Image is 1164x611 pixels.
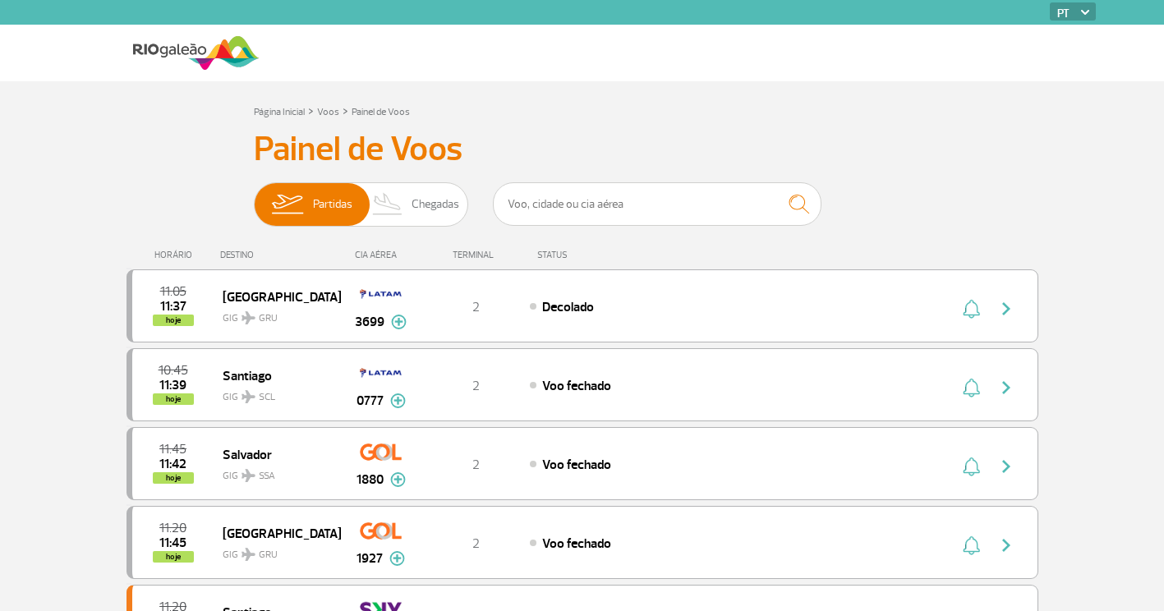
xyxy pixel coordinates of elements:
[963,535,980,555] img: sino-painel-voo.svg
[159,537,186,549] span: 2025-08-28 11:45:00
[160,301,186,312] span: 2025-08-28 11:37:06
[159,522,186,534] span: 2025-08-28 11:20:00
[472,457,480,473] span: 2
[159,365,188,376] span: 2025-08-28 10:45:00
[254,129,911,170] h3: Painel de Voos
[963,457,980,476] img: sino-painel-voo.svg
[996,457,1016,476] img: seta-direita-painel-voo.svg
[153,472,194,484] span: hoje
[160,286,186,297] span: 2025-08-28 11:05:00
[259,469,275,484] span: SSA
[352,106,410,118] a: Painel de Voos
[996,299,1016,319] img: seta-direita-painel-voo.svg
[242,390,255,403] img: destiny_airplane.svg
[242,469,255,482] img: destiny_airplane.svg
[542,378,611,394] span: Voo fechado
[223,539,328,563] span: GIG
[355,312,384,332] span: 3699
[159,379,186,391] span: 2025-08-28 11:39:00
[343,101,348,120] a: >
[261,183,313,226] img: slider-embarque
[153,551,194,563] span: hoje
[542,457,611,473] span: Voo fechado
[963,378,980,397] img: sino-painel-voo.svg
[391,315,407,329] img: mais-info-painel-voo.svg
[996,535,1016,555] img: seta-direita-painel-voo.svg
[357,549,383,568] span: 1927
[223,460,328,484] span: GIG
[422,250,529,260] div: TERMINAL
[529,250,663,260] div: STATUS
[159,458,186,470] span: 2025-08-28 11:42:06
[159,443,186,455] span: 2025-08-28 11:45:00
[472,378,480,394] span: 2
[223,522,328,544] span: [GEOGRAPHIC_DATA]
[223,381,328,405] span: GIG
[223,443,328,465] span: Salvador
[357,391,384,411] span: 0777
[220,250,340,260] div: DESTINO
[242,548,255,561] img: destiny_airplane.svg
[542,535,611,552] span: Voo fechado
[390,393,406,408] img: mais-info-painel-voo.svg
[357,470,384,489] span: 1880
[223,365,328,386] span: Santiago
[223,286,328,307] span: [GEOGRAPHIC_DATA]
[412,183,459,226] span: Chegadas
[242,311,255,324] img: destiny_airplane.svg
[254,106,305,118] a: Página Inicial
[153,315,194,326] span: hoje
[259,390,275,405] span: SCL
[493,182,821,226] input: Voo, cidade ou cia aérea
[153,393,194,405] span: hoje
[259,311,278,326] span: GRU
[996,378,1016,397] img: seta-direita-painel-voo.svg
[317,106,339,118] a: Voos
[472,299,480,315] span: 2
[223,302,328,326] span: GIG
[390,472,406,487] img: mais-info-painel-voo.svg
[472,535,480,552] span: 2
[542,299,594,315] span: Decolado
[963,299,980,319] img: sino-painel-voo.svg
[340,250,422,260] div: CIA AÉREA
[131,250,221,260] div: HORÁRIO
[313,183,352,226] span: Partidas
[364,183,412,226] img: slider-desembarque
[308,101,314,120] a: >
[389,551,405,566] img: mais-info-painel-voo.svg
[259,548,278,563] span: GRU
